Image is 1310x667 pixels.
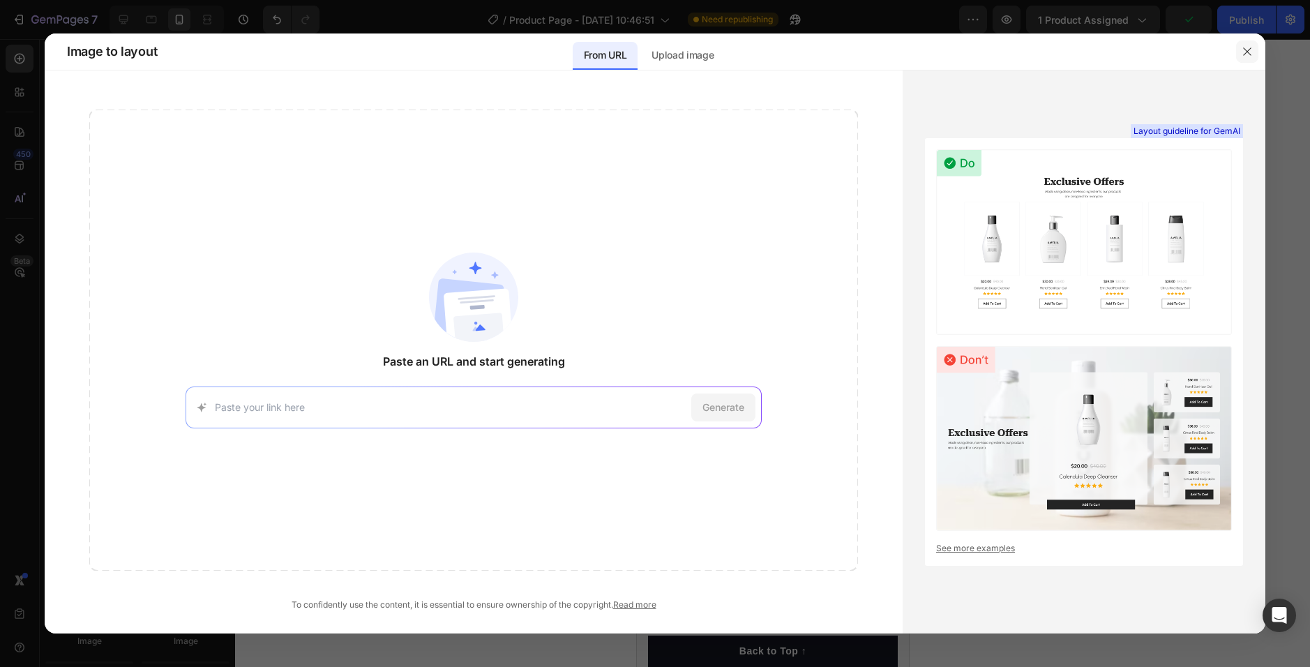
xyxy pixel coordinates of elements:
[12,435,238,479] p: Designed to improve stress relief, ensuring maximum relaxation and a calmer mind with every use.
[11,597,261,628] button: Back to Top ↑
[89,599,858,611] div: To confidently use the content, it is essential to ensure ownership of the copyright.
[103,605,170,620] div: Back to Top ↑
[215,400,686,414] input: Paste your link here
[584,47,626,63] p: From URL
[1263,599,1296,632] div: Open Intercom Messenger
[1134,125,1240,137] span: Layout guideline for GemAI
[12,261,238,305] p: Delivers soothing deep tissue massage to relax muscles, ease tension, and support joint comfort.
[652,47,714,63] p: Upload image
[12,409,238,427] p: Better Stress Relief
[10,138,239,204] h2: Feel the benefits in every pulse.
[12,235,238,253] p: Muscle & Joint Relief
[67,43,157,60] span: Image to layout
[12,322,238,340] p: Lower Injury Risk
[936,542,1232,555] a: See more examples
[107,82,181,93] div: Drop element here
[613,599,656,610] a: Read more
[702,400,744,414] span: Generate
[12,347,238,391] p: Provides soothing targeted massage to reduce muscle strain, improve circulation, and lower the ri...
[383,353,565,370] span: Paste an URL and start generating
